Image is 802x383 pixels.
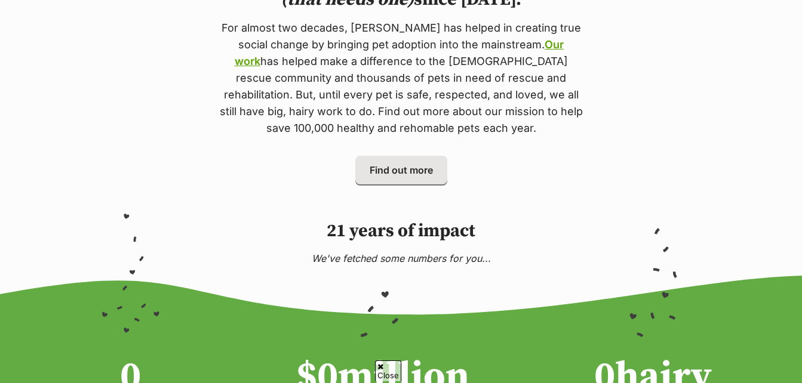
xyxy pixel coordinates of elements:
a: Find out more [355,156,447,184]
span: Close [375,360,401,381]
span: Find out more [370,163,433,177]
p: For almost two decades, [PERSON_NAME] has helped in creating true social change by bringing pet a... [217,20,585,137]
